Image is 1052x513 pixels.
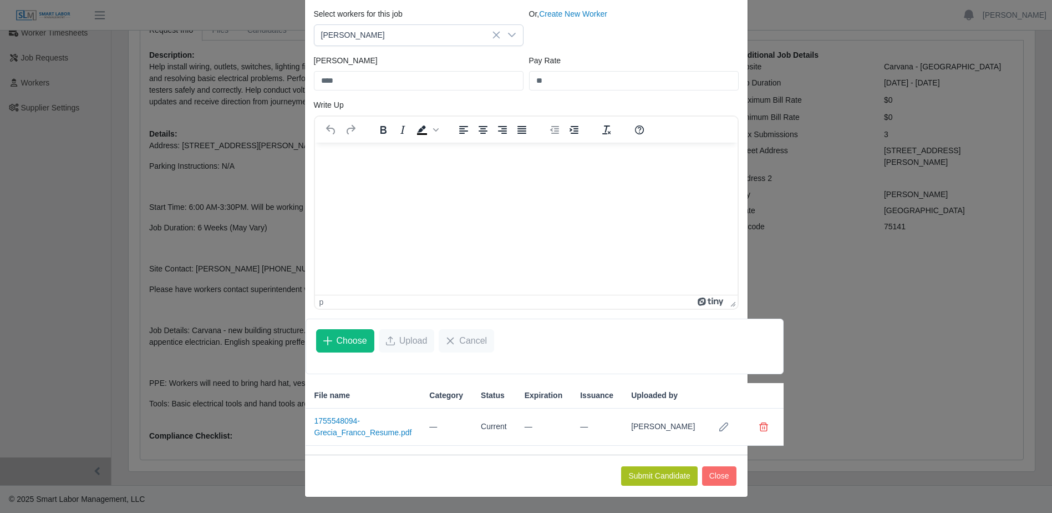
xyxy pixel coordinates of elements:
button: Bold [374,122,393,138]
button: Align left [454,122,473,138]
button: Cancel [439,329,494,353]
button: Align right [493,122,512,138]
span: Cancel [459,334,487,348]
td: [PERSON_NAME] [622,409,704,446]
div: Press the Up and Down arrow keys to resize the editor. [726,295,738,309]
span: Status [481,390,505,401]
label: Pay Rate [529,55,561,67]
label: [PERSON_NAME] [314,55,378,67]
button: Upload [379,329,435,353]
button: Decrease indent [545,122,564,138]
label: Select workers for this job [314,8,403,20]
button: Align center [474,122,492,138]
button: Close [702,466,736,486]
a: 1755548094-Grecia_Franco_Resume.pdf [314,416,412,437]
button: Submit Candidate [621,466,697,486]
a: Powered by Tiny [698,298,725,306]
td: — [420,409,472,446]
span: Category [429,390,463,401]
span: Expiration [525,390,562,401]
button: Help [630,122,649,138]
button: Increase indent [565,122,583,138]
td: — [571,409,622,446]
label: Write Up [314,99,344,111]
span: Issuance [580,390,613,401]
div: Or, [526,8,741,46]
div: p [319,298,324,306]
span: Uploaded by [631,390,678,401]
button: Redo [341,122,360,138]
button: Justify [512,122,531,138]
a: Create New Worker [539,9,607,18]
iframe: Rich Text Area [315,143,738,295]
span: Choose [337,334,367,348]
button: Row Edit [713,416,735,438]
div: Background color Black [413,122,440,138]
span: File name [314,390,350,401]
button: Undo [322,122,340,138]
td: Current [472,409,516,446]
button: Delete file [753,416,775,438]
button: Italic [393,122,412,138]
button: Clear formatting [597,122,616,138]
td: — [516,409,571,446]
span: Upload [399,334,428,348]
span: Grecia Franco [314,25,501,46]
button: Choose [316,329,374,353]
